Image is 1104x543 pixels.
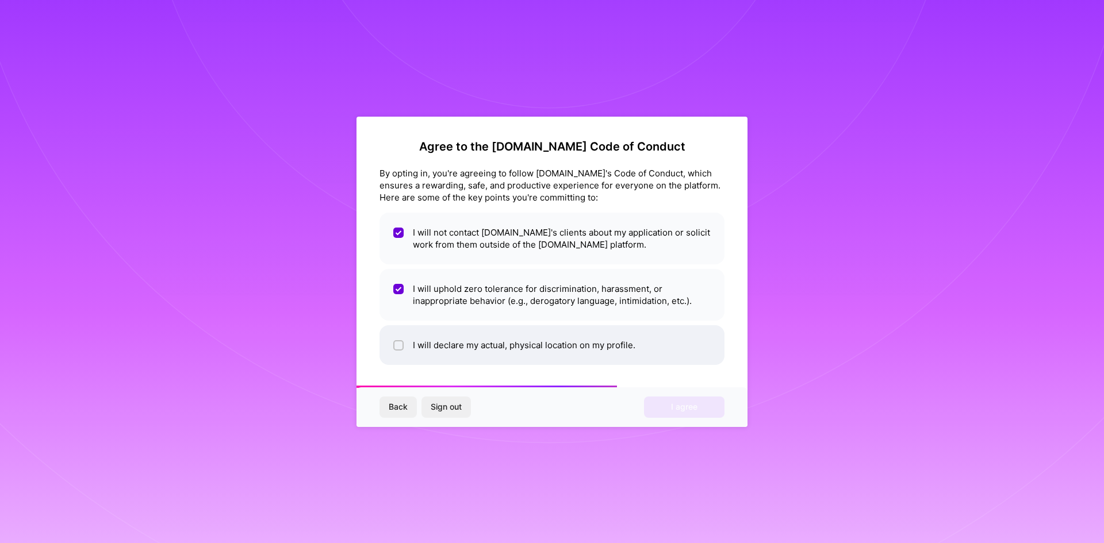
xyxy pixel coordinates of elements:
[421,396,471,417] button: Sign out
[379,396,417,417] button: Back
[379,167,724,203] div: By opting in, you're agreeing to follow [DOMAIN_NAME]'s Code of Conduct, which ensures a rewardin...
[379,140,724,153] h2: Agree to the [DOMAIN_NAME] Code of Conduct
[379,269,724,321] li: I will uphold zero tolerance for discrimination, harassment, or inappropriate behavior (e.g., der...
[379,213,724,264] li: I will not contact [DOMAIN_NAME]'s clients about my application or solicit work from them outside...
[431,401,462,413] span: Sign out
[389,401,408,413] span: Back
[379,325,724,365] li: I will declare my actual, physical location on my profile.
